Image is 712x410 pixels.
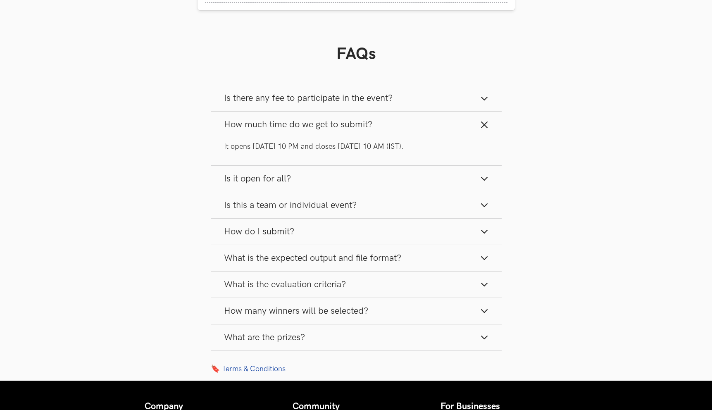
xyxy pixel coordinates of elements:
button: How do I submit? [211,219,502,245]
a: 🔖 Terms & Conditions [211,364,502,373]
div: How much time do we get to submit? [211,138,502,165]
span: Is it open for all? [224,173,291,184]
button: Is there any fee to participate in the event? [211,85,502,111]
button: Is it open for all? [211,166,502,192]
span: Is there any fee to participate in the event? [224,93,393,104]
p: It opens [DATE] 10 PM and closes [DATE] 10 AM (IST). [224,141,488,152]
span: What are the prizes? [224,332,305,343]
button: What is the evaluation criteria? [211,272,502,298]
h1: FAQs [211,44,502,64]
span: Is this a team or individual event? [224,200,357,211]
button: Is this a team or individual event? [211,192,502,218]
button: How many winners will be selected? [211,298,502,324]
button: How much time do we get to submit? [211,112,502,138]
span: What is the expected output and file format? [224,253,401,264]
button: What are the prizes? [211,324,502,350]
span: How do I submit? [224,226,294,237]
span: What is the evaluation criteria? [224,279,346,290]
button: What is the expected output and file format? [211,245,502,271]
span: How much time do we get to submit? [224,119,372,130]
span: How many winners will be selected? [224,305,368,317]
